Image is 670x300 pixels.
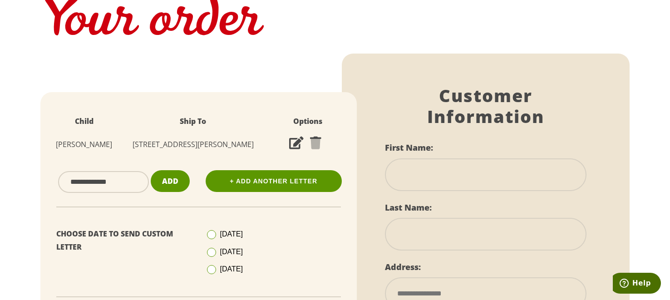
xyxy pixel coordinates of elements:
iframe: Opens a widget where you can find more information [613,273,661,295]
label: First Name: [385,142,433,153]
span: [DATE] [220,248,243,256]
span: [DATE] [220,265,243,273]
span: [DATE] [220,230,243,238]
th: Options [267,110,348,133]
span: Add [162,176,178,186]
td: [PERSON_NAME] [49,133,118,157]
h1: Customer Information [385,85,586,127]
button: Add [151,170,190,192]
th: Ship To [118,110,267,133]
th: Child [49,110,118,133]
a: + Add Another Letter [206,170,342,192]
td: [STREET_ADDRESS][PERSON_NAME] [118,133,267,157]
p: Choose Date To Send Custom Letter [56,227,192,254]
label: Address: [385,261,421,272]
label: Last Name: [385,202,432,213]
